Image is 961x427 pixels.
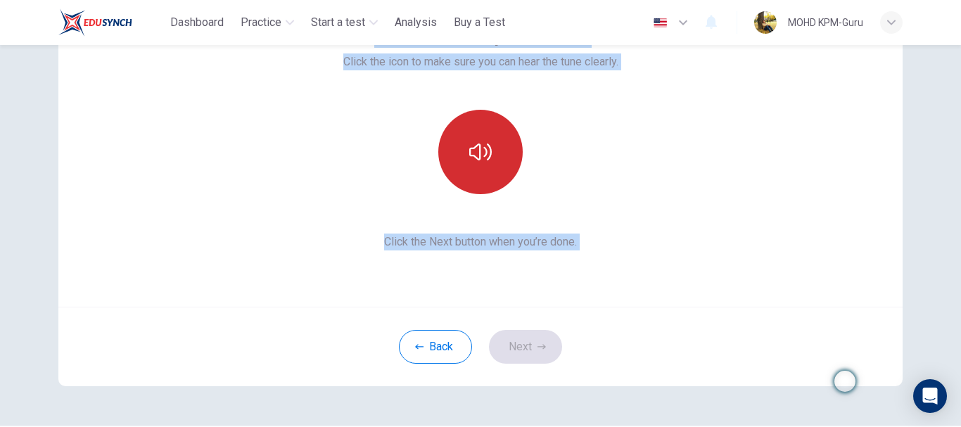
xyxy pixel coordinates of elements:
div: Open Intercom Messenger [913,379,947,413]
img: ELTC logo [58,8,132,37]
button: Practice [235,10,300,35]
a: ELTC logo [58,8,165,37]
button: Analysis [389,10,443,35]
img: Profile picture [754,11,777,34]
span: Practice [241,14,281,31]
button: Start a test [305,10,383,35]
button: Back [399,330,472,364]
span: Dashboard [170,14,224,31]
span: Buy a Test [454,14,505,31]
span: Click the Next button when you’re done. [343,234,618,250]
div: MOHD KPM-Guru [788,14,863,31]
button: Buy a Test [448,10,511,35]
span: Start a test [311,14,365,31]
span: Analysis [395,14,437,31]
button: Dashboard [165,10,229,35]
span: Click the icon to make sure you can hear the tune clearly. [343,53,618,70]
img: en [651,18,669,28]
